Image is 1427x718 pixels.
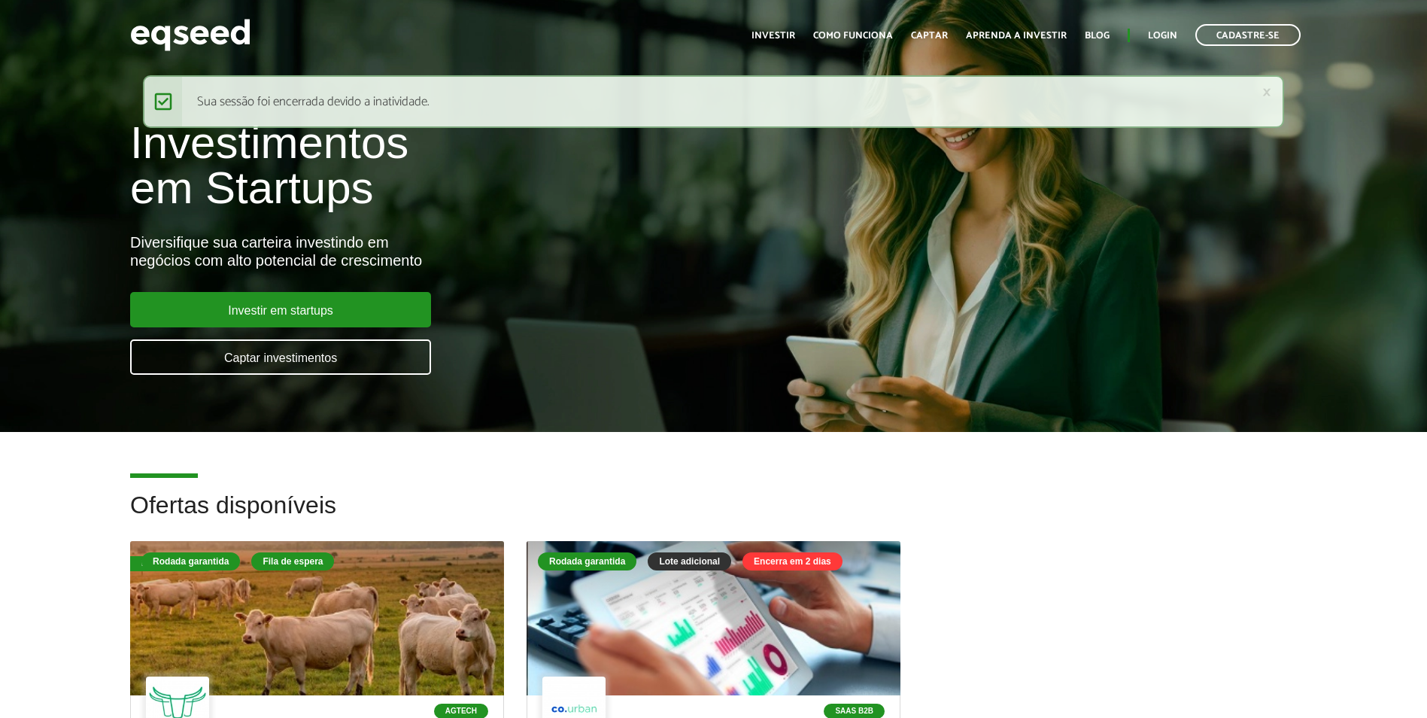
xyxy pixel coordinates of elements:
[1085,31,1110,41] a: Blog
[130,15,250,55] img: EqSeed
[251,552,334,570] div: Fila de espera
[130,339,431,375] a: Captar investimentos
[742,552,843,570] div: Encerra em 2 dias
[966,31,1067,41] a: Aprenda a investir
[1195,24,1301,46] a: Cadastre-se
[538,552,636,570] div: Rodada garantida
[751,31,795,41] a: Investir
[648,552,731,570] div: Lote adicional
[130,556,214,571] div: Fila de espera
[813,31,893,41] a: Como funciona
[1262,84,1271,100] a: ×
[141,552,240,570] div: Rodada garantida
[130,120,821,211] h1: Investimentos em Startups
[130,233,821,269] div: Diversifique sua carteira investindo em negócios com alto potencial de crescimento
[143,75,1285,128] div: Sua sessão foi encerrada devido a inatividade.
[130,292,431,327] a: Investir em startups
[1148,31,1177,41] a: Login
[130,492,1297,541] h2: Ofertas disponíveis
[911,31,948,41] a: Captar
